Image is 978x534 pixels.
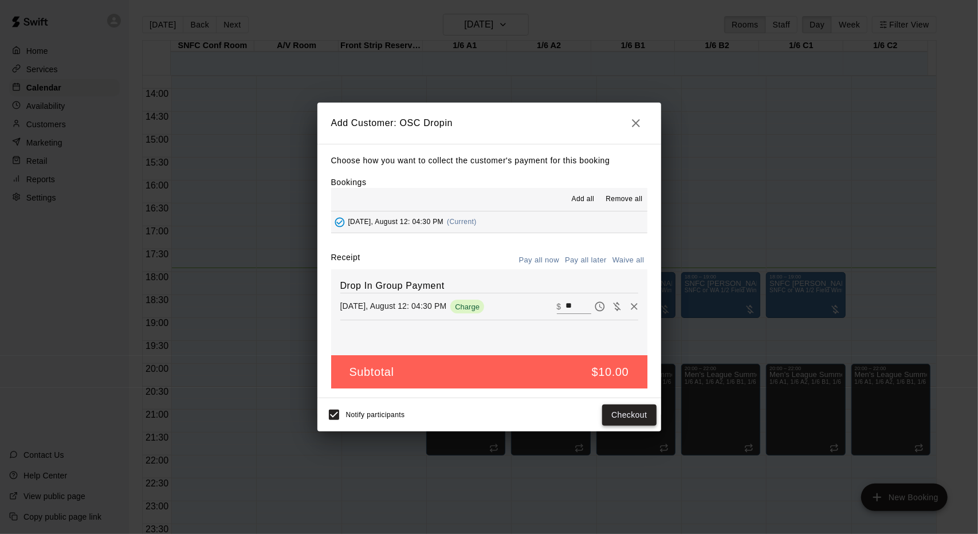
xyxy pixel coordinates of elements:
[626,298,643,315] button: Remove
[331,178,367,187] label: Bookings
[564,190,601,209] button: Add all
[331,154,647,168] p: Choose how you want to collect the customer's payment for this booking
[349,364,394,380] h5: Subtotal
[562,252,610,269] button: Pay all later
[557,301,561,312] p: $
[516,252,563,269] button: Pay all now
[331,214,348,231] button: Added - Collect Payment
[447,218,477,226] span: (Current)
[606,194,642,205] span: Remove all
[572,194,595,205] span: Add all
[450,303,484,311] span: Charge
[608,301,626,311] span: Waive payment
[331,211,647,233] button: Added - Collect Payment[DATE], August 12: 04:30 PM(Current)
[592,364,629,380] h5: $10.00
[340,300,447,312] p: [DATE], August 12: 04:30 PM
[602,405,656,426] button: Checkout
[601,190,647,209] button: Remove all
[348,218,444,226] span: [DATE], August 12: 04:30 PM
[331,252,360,269] label: Receipt
[340,278,638,293] h6: Drop In Group Payment
[346,411,405,419] span: Notify participants
[610,252,647,269] button: Waive all
[591,301,608,311] span: Pay later
[317,103,661,144] h2: Add Customer: OSC Dropin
